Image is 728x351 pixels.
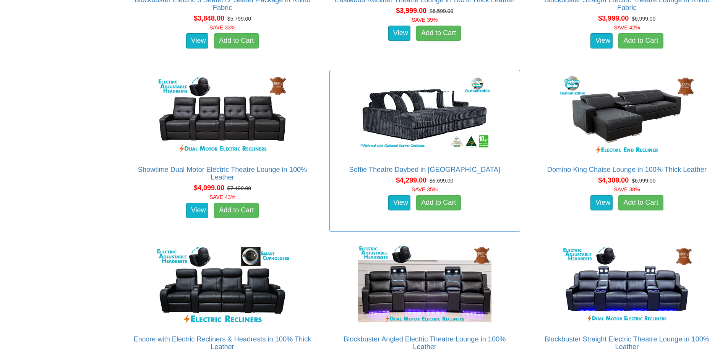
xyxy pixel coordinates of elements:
[214,203,259,218] a: Add to Cart
[154,244,291,328] img: Encore with Electric Recliners & Headrests in 100% Thick Leather
[186,203,208,218] a: View
[186,33,208,49] a: View
[416,26,461,41] a: Add to Cart
[356,244,493,328] img: Blockbuster Angled Electric Theatre Lounge in 100% Leather
[356,74,493,158] img: Softie Theatre Daybed in Fabric
[632,16,655,22] del: $6,999.00
[396,7,426,15] span: $3,999.00
[396,176,426,184] span: $4,299.00
[194,15,224,22] span: $3,848.00
[598,15,629,22] span: $3,999.00
[590,33,613,49] a: View
[138,166,307,181] a: Showtime Dual Motor Electric Theatre Lounge in 100% Leather
[154,74,291,158] img: Showtime Dual Motor Electric Theatre Lounge in 100% Leather
[412,186,438,192] font: SAVE 35%
[134,335,311,351] a: Encore with Electric Recliners & Headrests in 100% Thick Leather
[618,33,663,49] a: Add to Cart
[344,335,506,351] a: Blockbuster Angled Electric Theatre Lounge in 100% Leather
[430,178,453,184] del: $6,699.00
[430,8,453,14] del: $6,599.00
[388,195,410,210] a: View
[545,335,709,351] a: Blockbuster Straight Electric Theatre Lounge in 100% Leather
[349,166,500,173] a: Softie Theatre Daybed in [GEOGRAPHIC_DATA]
[547,166,707,173] a: Domino King Chaise Lounge in 100% Thick Leather
[209,194,235,200] font: SAVE 43%
[558,74,696,158] img: Domino King Chaise Lounge in 100% Thick Leather
[632,178,655,184] del: $6,999.00
[227,16,251,22] del: $5,799.00
[388,26,410,41] a: View
[412,17,438,23] font: SAVE 39%
[618,195,663,210] a: Add to Cart
[209,24,235,31] font: SAVE 33%
[227,185,251,191] del: $7,199.00
[598,176,629,184] span: $4,309.00
[614,186,640,192] font: SAVE 38%
[416,195,461,210] a: Add to Cart
[614,24,640,31] font: SAVE 42%
[194,184,224,192] span: $4,099.00
[590,195,613,210] a: View
[214,33,259,49] a: Add to Cart
[558,244,696,328] img: Blockbuster Straight Electric Theatre Lounge in 100% Leather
